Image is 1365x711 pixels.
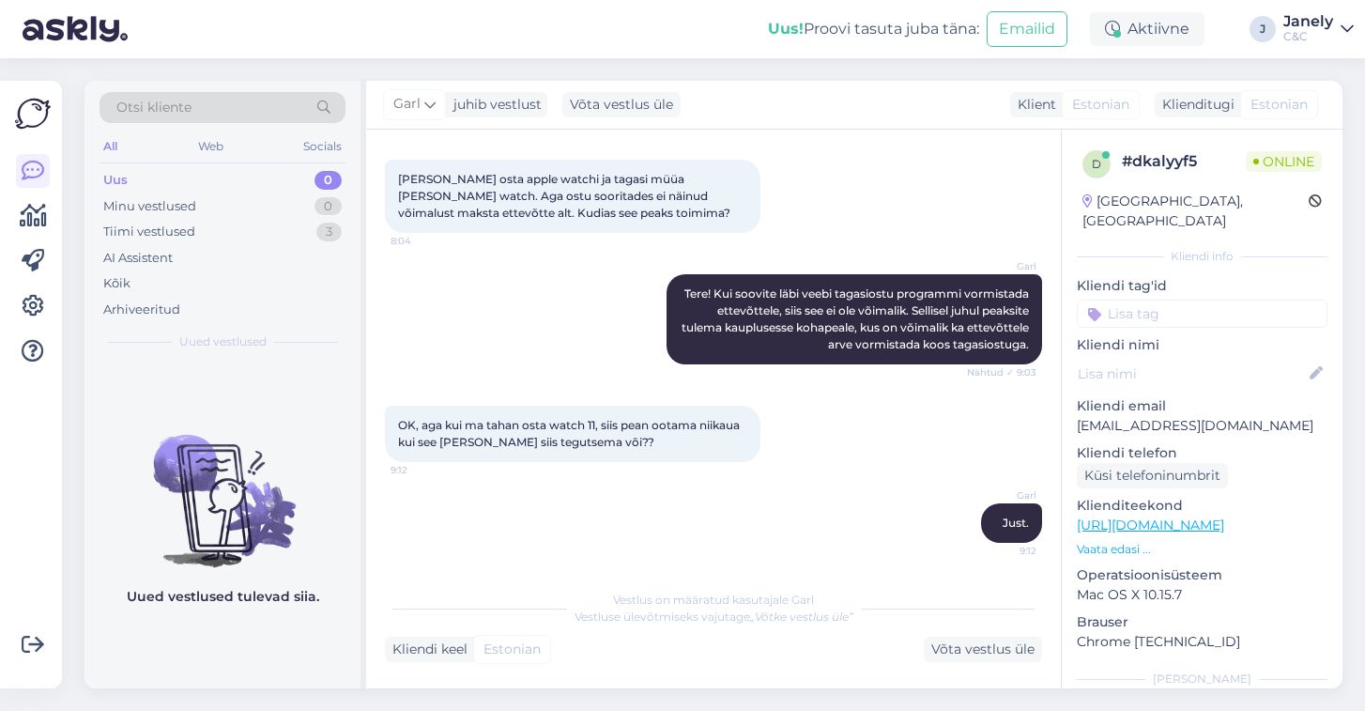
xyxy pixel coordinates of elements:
[179,333,267,350] span: Uued vestlused
[1077,463,1228,488] div: Küsi telefoninumbrit
[1077,585,1327,605] p: Mac OS X 10.15.7
[316,223,342,241] div: 3
[1077,416,1327,436] p: [EMAIL_ADDRESS][DOMAIN_NAME]
[1090,12,1204,46] div: Aktiivne
[391,234,461,248] span: 8:04
[966,365,1036,379] span: Nähtud ✓ 9:03
[1077,396,1327,416] p: Kliendi email
[1072,95,1129,115] span: Estonian
[1283,14,1333,29] div: Janely
[1077,565,1327,585] p: Operatsioonisüsteem
[483,640,541,659] span: Estonian
[987,11,1067,47] button: Emailid
[1077,671,1327,688] div: [PERSON_NAME]
[966,544,1036,558] span: 9:12
[1250,95,1308,115] span: Estonian
[446,95,542,115] div: juhib vestlust
[84,401,360,570] img: No chats
[1250,16,1276,42] div: J
[1092,157,1101,171] span: d
[127,587,319,607] p: Uued vestlused tulevad siia.
[682,286,1032,351] span: Tere! Kui soovite läbi veebi tagasiostu programmi vormistada ettevõttele, siis see ei ole võimali...
[1077,335,1327,355] p: Kliendi nimi
[1077,300,1327,328] input: Lisa tag
[966,259,1036,273] span: Garl
[1082,192,1309,231] div: [GEOGRAPHIC_DATA], [GEOGRAPHIC_DATA]
[966,488,1036,502] span: Garl
[768,20,804,38] b: Uus!
[103,274,130,293] div: Kõik
[1003,516,1029,530] span: Just.
[1010,95,1056,115] div: Klient
[103,223,195,241] div: Tiimi vestlused
[100,134,121,159] div: All
[575,610,853,624] span: Vestluse ülevõtmiseks vajutage
[103,197,196,216] div: Minu vestlused
[1077,248,1327,265] div: Kliendi info
[1077,517,1224,533] a: [URL][DOMAIN_NAME]
[562,92,681,117] div: Võta vestlus üle
[116,98,192,117] span: Otsi kliente
[103,171,128,190] div: Uus
[398,172,730,220] span: [PERSON_NAME] osta apple watchi ja tagasi müüa [PERSON_NAME] watch. Aga ostu sooritades ei näinud...
[1122,150,1246,173] div: # dkalyyf5
[924,637,1042,662] div: Võta vestlus üle
[391,463,461,477] span: 9:12
[15,96,51,131] img: Askly Logo
[1283,29,1333,44] div: C&C
[750,610,853,624] i: „Võtke vestlus üle”
[385,640,468,659] div: Kliendi keel
[1283,14,1354,44] a: JanelyC&C
[103,249,173,268] div: AI Assistent
[194,134,227,159] div: Web
[314,197,342,216] div: 0
[299,134,345,159] div: Socials
[613,593,814,607] span: Vestlus on määratud kasutajale Garl
[1078,363,1306,384] input: Lisa nimi
[103,301,180,319] div: Arhiveeritud
[1155,95,1235,115] div: Klienditugi
[398,418,743,449] span: OK, aga kui ma tahan osta watch 11, siis pean ootama niikaua kui see [PERSON_NAME] siis tegutsema...
[1077,443,1327,463] p: Kliendi telefon
[1077,632,1327,652] p: Chrome [TECHNICAL_ID]
[393,94,421,115] span: Garl
[768,18,979,40] div: Proovi tasuta juba täna:
[314,171,342,190] div: 0
[1077,612,1327,632] p: Brauser
[1077,496,1327,516] p: Klienditeekond
[1077,276,1327,296] p: Kliendi tag'id
[1246,151,1322,172] span: Online
[1077,541,1327,558] p: Vaata edasi ...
